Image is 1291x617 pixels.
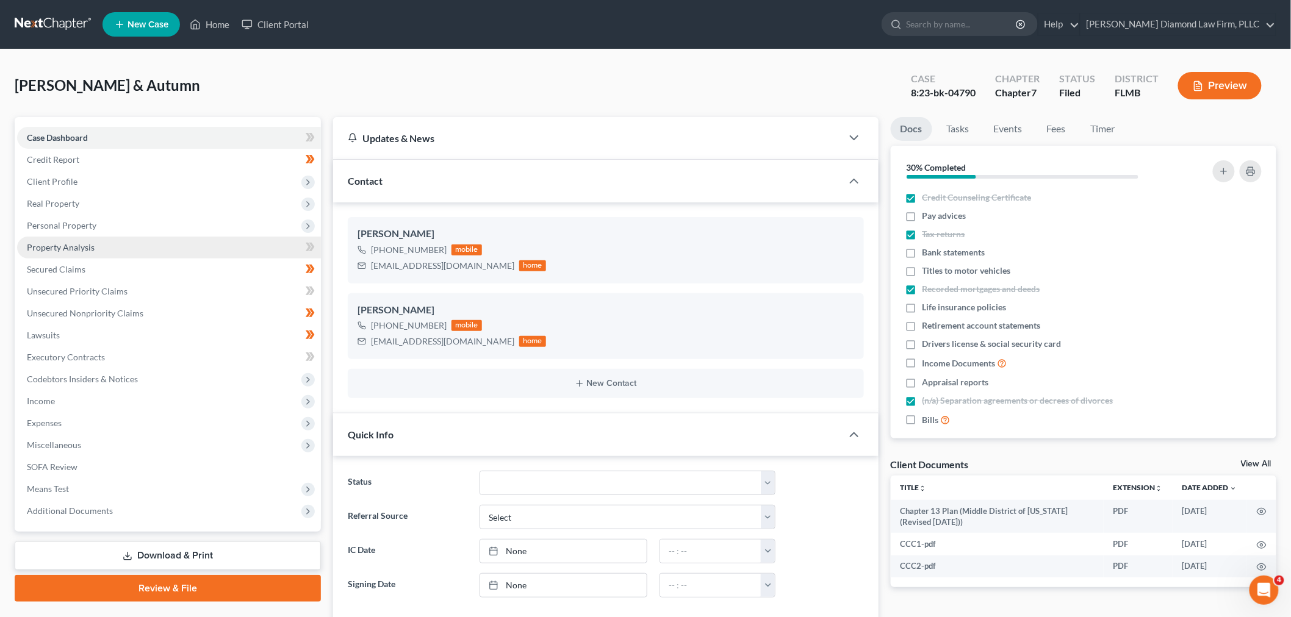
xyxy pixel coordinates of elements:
td: Chapter 13 Plan (Middle District of [US_STATE] (Revised [DATE])) [891,500,1104,533]
span: Income [27,396,55,406]
span: Unsecured Priority Claims [27,286,128,296]
span: Bank statements [922,246,985,259]
a: Case Dashboard [17,127,321,149]
a: View All [1241,460,1271,468]
span: Tax returns [922,228,965,240]
a: [PERSON_NAME] Diamond Law Firm, PLLC [1081,13,1276,35]
a: Fees [1037,117,1076,141]
a: Help [1038,13,1079,35]
div: Client Documents [891,458,969,471]
span: SOFA Review [27,462,77,472]
div: Updates & News [348,132,827,144]
input: -- : -- [660,540,761,563]
a: Tasks [937,117,979,141]
span: 4 [1275,576,1284,585]
input: Search by name... [906,13,1018,35]
a: Lawsuits [17,324,321,346]
a: Executory Contracts [17,346,321,368]
strong: 30% Completed [907,162,966,173]
span: Pay advices [922,210,966,222]
span: Income Documents [922,357,996,369]
label: IC Date [342,539,473,563]
span: Appraisal reports [922,376,989,388]
a: Date Added expand_more [1182,483,1237,492]
div: Status [1059,72,1095,86]
label: Status [342,471,473,495]
div: [EMAIL_ADDRESS][DOMAIN_NAME] [371,335,514,348]
a: Secured Claims [17,259,321,280]
span: Credit Counseling Certificate [922,191,1032,204]
span: Client Profile [27,176,77,187]
a: None [480,574,647,597]
span: Lawsuits [27,330,60,340]
span: Drivers license & social security card [922,338,1062,350]
div: Case [911,72,976,86]
iframe: Intercom live chat [1250,576,1279,605]
div: mobile [451,244,482,255]
span: Means Test [27,483,69,494]
div: home [519,260,546,271]
span: Property Analysis [27,242,95,252]
div: [PHONE_NUMBER] [371,319,447,332]
span: Life insurance policies [922,301,1007,313]
a: Client Portal [236,13,315,35]
td: CCC2-pdf [891,555,1104,577]
a: Extensionunfold_more [1113,483,1163,492]
span: Executory Contracts [27,352,105,362]
td: [DATE] [1173,533,1247,555]
a: Unsecured Priority Claims [17,280,321,302]
div: Chapter [995,86,1040,100]
span: Quick Info [348,429,394,440]
span: 7 [1031,87,1037,98]
span: Retirement account statements [922,319,1041,332]
span: (n/a) Separation agreements or decrees of divorces [922,394,1113,407]
span: Additional Documents [27,505,113,516]
div: FLMB [1115,86,1159,100]
label: Signing Date [342,573,473,597]
span: Codebtors Insiders & Notices [27,374,138,384]
i: expand_more [1230,485,1237,492]
span: Bills [922,414,939,426]
div: Filed [1059,86,1095,100]
div: [PERSON_NAME] [358,303,854,318]
a: None [480,540,647,563]
a: Titleunfold_more [901,483,927,492]
label: Referral Source [342,505,473,529]
a: Unsecured Nonpriority Claims [17,302,321,324]
a: Docs [891,117,932,141]
td: CCC1-pdf [891,533,1104,555]
div: [EMAIL_ADDRESS][DOMAIN_NAME] [371,260,514,272]
button: New Contact [358,379,854,388]
span: Real Property [27,198,79,209]
span: Recorded mortgages and deeds [922,283,1040,295]
span: [PERSON_NAME] & Autumn [15,76,200,94]
i: unfold_more [919,485,927,492]
span: Credit Report [27,154,79,165]
a: Property Analysis [17,237,321,259]
button: Preview [1178,72,1262,99]
a: Events [984,117,1032,141]
i: unfold_more [1156,485,1163,492]
span: Unsecured Nonpriority Claims [27,308,143,318]
span: New Case [128,20,168,29]
td: PDF [1104,555,1173,577]
td: PDF [1104,533,1173,555]
span: Secured Claims [27,264,85,274]
input: -- : -- [660,574,761,597]
span: Miscellaneous [27,440,81,450]
a: Timer [1081,117,1125,141]
td: PDF [1104,500,1173,533]
a: Review & File [15,575,321,602]
span: Expenses [27,418,62,428]
div: [PHONE_NUMBER] [371,244,447,256]
td: [DATE] [1173,500,1247,533]
span: Case Dashboard [27,132,88,143]
div: mobile [451,320,482,331]
span: Titles to motor vehicles [922,265,1011,277]
div: home [519,336,546,347]
a: Credit Report [17,149,321,171]
a: SOFA Review [17,456,321,478]
div: 8:23-bk-04790 [911,86,976,100]
a: Home [184,13,236,35]
span: Contact [348,175,383,187]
